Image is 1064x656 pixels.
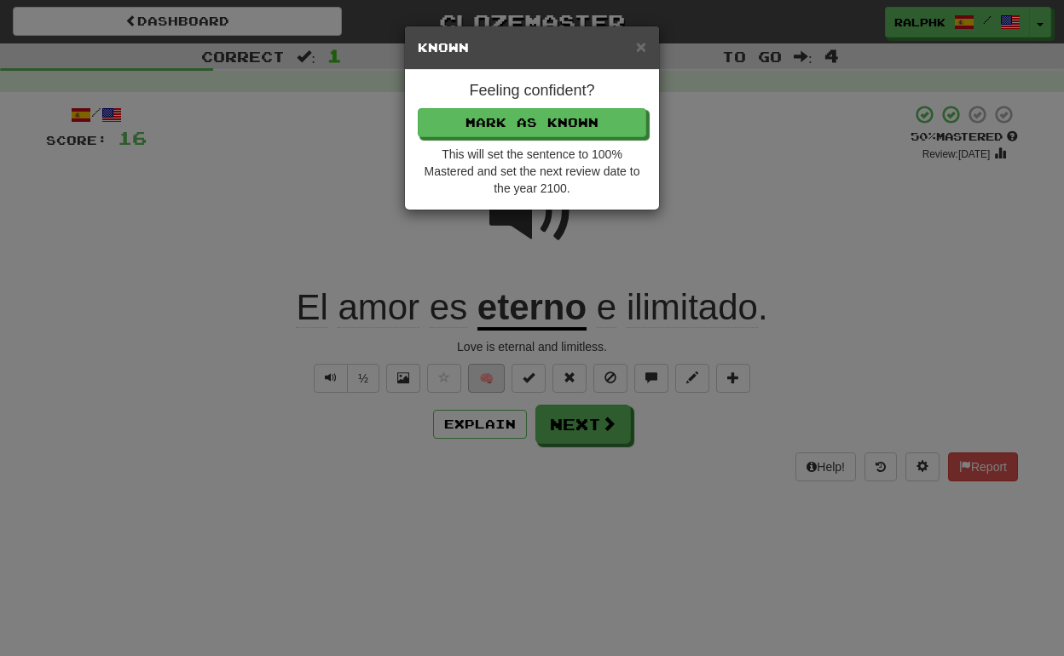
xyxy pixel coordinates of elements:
button: Mark as Known [418,108,646,137]
span: × [636,37,646,56]
h5: Known [418,39,646,56]
div: This will set the sentence to 100% Mastered and set the next review date to the year 2100. [418,146,646,197]
h4: Feeling confident? [418,83,646,100]
button: Close [636,37,646,55]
